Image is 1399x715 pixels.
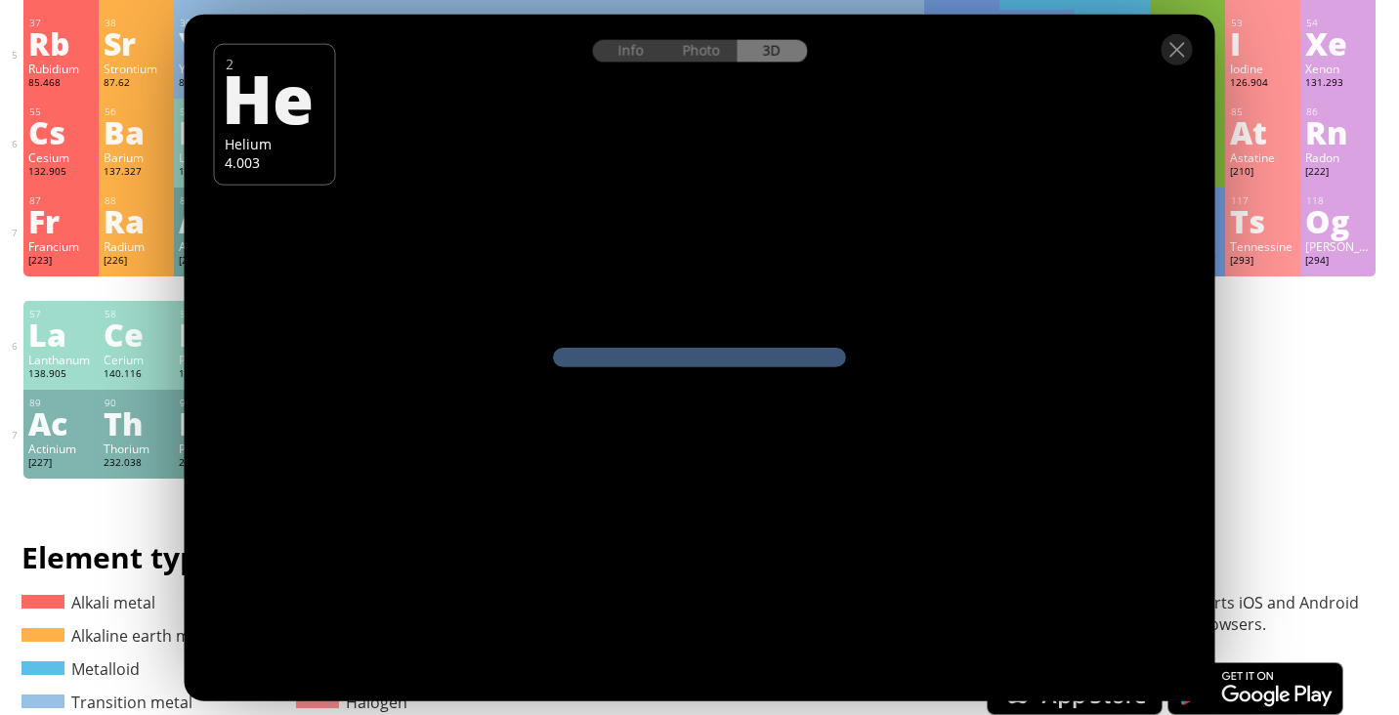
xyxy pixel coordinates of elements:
[21,658,140,680] a: Metalloid
[667,40,738,63] div: Photo
[104,367,169,383] div: 140.116
[105,194,169,207] div: 88
[1231,194,1295,207] div: 117
[180,308,244,320] div: 59
[179,61,244,76] div: Yttrium
[180,397,244,409] div: 91
[104,116,169,147] div: Ba
[21,592,155,613] a: Alkali metal
[296,692,407,713] a: Halogen
[1305,165,1371,181] div: [222]
[180,17,244,29] div: 39
[179,238,244,254] div: Actinium
[104,76,169,92] div: 87.62
[222,64,322,131] div: He
[28,352,94,367] div: Lanthanum
[179,205,244,236] div: Ac
[104,149,169,165] div: Barium
[29,194,94,207] div: 87
[1306,194,1371,207] div: 118
[1230,149,1295,165] div: Astatine
[104,407,169,439] div: Th
[1306,17,1371,29] div: 54
[1231,105,1295,118] div: 85
[104,205,169,236] div: Ra
[1230,76,1295,92] div: 126.904
[104,165,169,181] div: 137.327
[28,205,94,236] div: Fr
[1305,76,1371,92] div: 131.293
[592,40,667,63] div: Info
[28,238,94,254] div: Francium
[104,318,169,350] div: Ce
[28,367,94,383] div: 138.905
[29,397,94,409] div: 89
[104,441,169,456] div: Thorium
[1305,238,1371,254] div: [PERSON_NAME]
[1305,205,1371,236] div: Og
[104,254,169,270] div: [226]
[28,441,94,456] div: Actinium
[29,105,94,118] div: 55
[179,165,244,181] div: 138.905
[179,352,244,367] div: Praseodymium
[104,456,169,472] div: 232.038
[28,318,94,350] div: La
[1230,254,1295,270] div: [293]
[179,456,244,472] div: 231.036
[1305,149,1371,165] div: Radon
[105,397,169,409] div: 90
[1230,116,1295,147] div: At
[180,105,244,118] div: 57
[179,441,244,456] div: Protactinium
[29,17,94,29] div: 37
[21,537,649,577] h1: Element types
[1230,238,1295,254] div: Tennessine
[179,367,244,383] div: 140.908
[179,76,244,92] div: 88.906
[28,76,94,92] div: 85.468
[105,308,169,320] div: 58
[104,61,169,76] div: Strontium
[1230,61,1295,76] div: Iodine
[28,61,94,76] div: Rubidium
[225,153,325,172] div: 4.003
[180,194,244,207] div: 89
[28,407,94,439] div: Ac
[105,17,169,29] div: 38
[1306,105,1371,118] div: 86
[105,105,169,118] div: 56
[1305,116,1371,147] div: Rn
[179,318,244,350] div: Pr
[179,254,244,270] div: [227]
[179,116,244,147] div: La
[1305,254,1371,270] div: [294]
[179,149,244,165] div: Lanthanum
[104,238,169,254] div: Radium
[29,308,94,320] div: 57
[28,456,94,472] div: [227]
[21,692,192,713] a: Transition metal
[1230,27,1295,59] div: I
[1231,17,1295,29] div: 53
[21,625,218,647] a: Alkaline earth metal
[28,116,94,147] div: Cs
[179,407,244,439] div: Pa
[179,27,244,59] div: Y
[104,27,169,59] div: Sr
[104,352,169,367] div: Cerium
[28,27,94,59] div: Rb
[1305,61,1371,76] div: Xenon
[1230,165,1295,181] div: [210]
[28,149,94,165] div: Cesium
[28,254,94,270] div: [223]
[28,165,94,181] div: 132.905
[1230,205,1295,236] div: Ts
[1305,27,1371,59] div: Xe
